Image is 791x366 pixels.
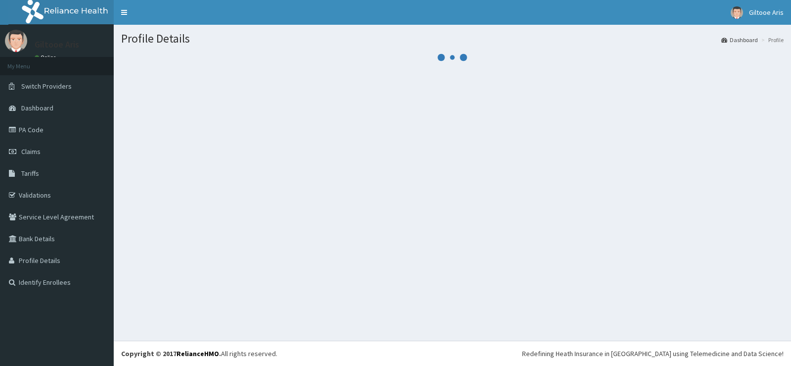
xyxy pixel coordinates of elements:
[731,6,743,19] img: User Image
[114,341,791,366] footer: All rights reserved.
[721,36,758,44] a: Dashboard
[35,40,79,49] p: Giltooe Aris
[438,43,467,72] svg: audio-loading
[522,349,784,359] div: Redefining Heath Insurance in [GEOGRAPHIC_DATA] using Telemedicine and Data Science!
[5,30,27,52] img: User Image
[759,36,784,44] li: Profile
[21,147,41,156] span: Claims
[35,54,58,61] a: Online
[176,349,219,358] a: RelianceHMO
[21,82,72,91] span: Switch Providers
[21,104,53,112] span: Dashboard
[749,8,784,17] span: Giltooe Aris
[121,349,221,358] strong: Copyright © 2017 .
[21,169,39,178] span: Tariffs
[121,32,784,45] h1: Profile Details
